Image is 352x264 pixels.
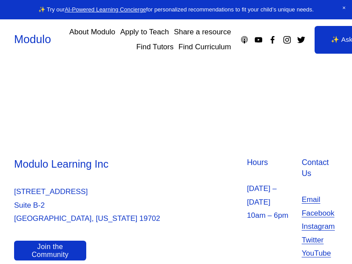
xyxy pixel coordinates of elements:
[302,157,338,179] h4: Contact Us
[297,35,306,44] a: Twitter
[65,6,146,13] a: AI-Powered Learning Concierge
[302,234,324,247] a: Twitter
[14,33,51,45] a: Modulo
[14,185,174,226] p: [STREET_ADDRESS] Suite B-2 [GEOGRAPHIC_DATA], [US_STATE] 19702
[174,25,231,40] a: Share a resource
[69,25,115,40] a: About Modulo
[136,40,174,55] a: Find Tutors
[240,35,249,44] a: Apple Podcasts
[282,35,292,44] a: Instagram
[179,40,231,55] a: Find Curriculum
[302,207,334,220] a: Facebook
[14,157,174,171] h3: Modulo Learning Inc
[247,157,297,168] h4: Hours
[120,25,169,40] a: Apply to Teach
[302,247,331,260] a: YouTube
[14,241,86,260] a: Join the Community
[302,220,335,234] a: Instagram
[268,35,277,44] a: Facebook
[302,193,320,207] a: Email
[254,35,263,44] a: YouTube
[247,182,297,223] p: [DATE] – [DATE] 10am – 6pm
